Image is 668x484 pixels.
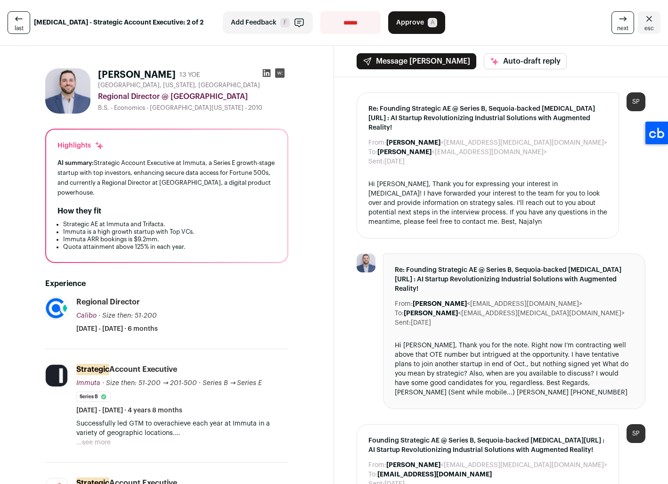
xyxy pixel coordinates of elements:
dt: From: [368,138,386,148]
b: [PERSON_NAME] [413,301,467,307]
span: Series B → Series E [203,380,262,386]
div: B.S. - Economics - [GEOGRAPHIC_DATA][US_STATE] - 2010 [98,104,288,112]
span: Approve [396,18,424,27]
div: 13 YOE [179,70,200,80]
dt: From: [395,299,413,309]
li: Strategic AE at Immuta and Trifacta. [63,221,276,228]
h2: How they fit [57,205,101,217]
div: Hi [PERSON_NAME], Thank you for expressing your interest in [MEDICAL_DATA]! I have forwarded your... [368,180,607,227]
dd: <[EMAIL_ADDRESS][DOMAIN_NAME]> [377,148,547,157]
span: AI summary: [57,160,94,166]
img: 62c8ce4b9cb369afe26762db838f94256401ff443e7c7ce204545d71dfb5f519.jpg [357,254,375,272]
span: · Size then: 51-200 → 201-500 [102,380,197,386]
dd: <[EMAIL_ADDRESS][DOMAIN_NAME]> [413,299,582,309]
span: A [428,18,437,27]
li: Series B [76,392,111,402]
p: Successfully led GTM to overachieve each year at Immuta in a variety of geographic locations. [76,419,288,438]
dt: To: [368,148,377,157]
li: Quota attainment above 125% in each year. [63,243,276,251]
mark: Strategic [76,364,109,375]
button: Auto-draft reply [484,53,567,69]
b: [PERSON_NAME] [377,149,432,156]
dt: To: [395,309,404,318]
b: [PERSON_NAME] [386,139,440,146]
a: Close [638,11,660,34]
img: 62c8ce4b9cb369afe26762db838f94256401ff443e7c7ce204545d71dfb5f519.jpg [45,68,90,114]
dd: <[EMAIL_ADDRESS][MEDICAL_DATA][DOMAIN_NAME]> [386,460,607,470]
span: [GEOGRAPHIC_DATA], [US_STATE], [GEOGRAPHIC_DATA] [98,82,260,89]
strong: [MEDICAL_DATA] - Strategic Account Executive: 2 of 2 [34,18,204,27]
a: next [611,11,634,34]
dt: Sent: [368,157,384,166]
div: Hi [PERSON_NAME], Thank you for the note. Right now I’m contracting well above that OTE number bu... [395,341,634,397]
span: Immuta [76,380,100,386]
b: [EMAIL_ADDRESS][DOMAIN_NAME] [377,471,492,478]
h1: [PERSON_NAME] [98,68,176,82]
div: Account Executive [76,364,177,375]
dt: From: [368,460,386,470]
dd: [DATE] [384,157,405,166]
span: Re: Founding Strategic AE @ Series B, Sequoia-backed [MEDICAL_DATA][URL] : AI Startup Revolutioni... [395,265,634,294]
dd: [DATE] [411,318,431,328]
dd: <[EMAIL_ADDRESS][MEDICAL_DATA][DOMAIN_NAME]> [404,309,625,318]
button: Approve A [388,11,445,34]
span: · [199,378,201,388]
span: [DATE] - [DATE] · 6 months [76,324,158,334]
span: last [15,25,24,32]
dt: Sent: [395,318,411,328]
div: Regional Director [76,297,140,307]
span: · Size then: 51-200 [98,312,157,319]
div: SP [627,424,645,443]
span: Founding Strategic AE @ Series B, Sequoia-backed [MEDICAL_DATA][URL] : AI Startup Revolutionizing... [368,436,607,455]
span: Calibo [76,312,97,319]
button: Add Feedback F [223,11,313,34]
li: Immuta is a high growth startup with Top VCs. [63,228,276,236]
dd: <[EMAIL_ADDRESS][MEDICAL_DATA][DOMAIN_NAME]> [386,138,607,148]
div: Regional Director @ [GEOGRAPHIC_DATA] [98,91,288,102]
span: esc [644,25,654,32]
a: last [8,11,30,34]
button: Message [PERSON_NAME] [357,53,476,69]
span: [DATE] - [DATE] · 4 years 8 months [76,406,182,415]
img: b34ad17b2add97d32462ff631a16e39bebcf6fa3656336cfd08ab2fbdd169a61.jpg [46,297,67,319]
img: 7ee0fa6ea251a986cc4ce25f4e39fb2d61a8348e1b1556c9435eebe499309dae.png [46,365,67,386]
span: next [617,25,628,32]
dt: To: [368,470,377,479]
button: ...see more [76,438,111,447]
span: Add Feedback [231,18,277,27]
span: F [280,18,290,27]
b: [PERSON_NAME] [386,462,440,468]
span: Re: Founding Strategic AE @ Series B, Sequoia-backed [MEDICAL_DATA][URL] : AI Startup Revolutioni... [368,104,607,132]
b: [PERSON_NAME] [404,310,458,317]
div: SP [627,92,645,111]
div: Strategic Account Executive at Immuta, a Series E growth-stage startup with top investors, enhanc... [57,158,276,198]
h2: Experience [45,278,288,289]
div: Highlights [57,141,104,150]
li: Immuta ARR bookings is $9.2mm. [63,236,276,243]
